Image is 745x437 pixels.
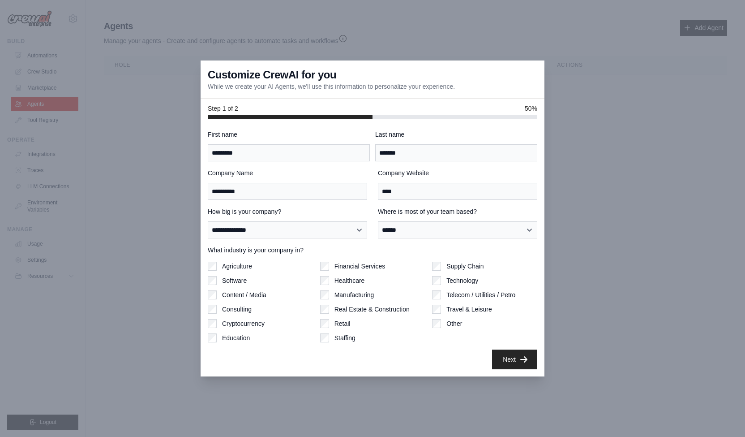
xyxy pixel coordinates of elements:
label: First name [208,130,370,139]
label: Consulting [222,305,252,314]
label: How big is your company? [208,207,367,216]
label: Agriculture [222,262,252,271]
label: Cryptocurrency [222,319,265,328]
p: While we create your AI Agents, we'll use this information to personalize your experience. [208,82,455,91]
label: Where is most of your team based? [378,207,537,216]
h3: Customize CrewAI for you [208,68,336,82]
label: Healthcare [334,276,365,285]
label: Company Name [208,169,367,177]
label: Education [222,333,250,342]
label: Telecom / Utilities / Petro [446,290,515,299]
label: Travel & Leisure [446,305,492,314]
span: Step 1 of 2 [208,104,238,113]
label: Financial Services [334,262,385,271]
button: Next [492,350,537,369]
label: Staffing [334,333,355,342]
label: Other [446,319,462,328]
label: Real Estate & Construction [334,305,410,314]
label: Content / Media [222,290,266,299]
label: Retail [334,319,351,328]
label: Supply Chain [446,262,484,271]
label: Manufacturing [334,290,374,299]
label: Software [222,276,247,285]
label: Last name [375,130,537,139]
span: 50% [525,104,537,113]
label: Company Website [378,169,537,177]
label: What industry is your company in? [208,246,537,255]
label: Technology [446,276,478,285]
